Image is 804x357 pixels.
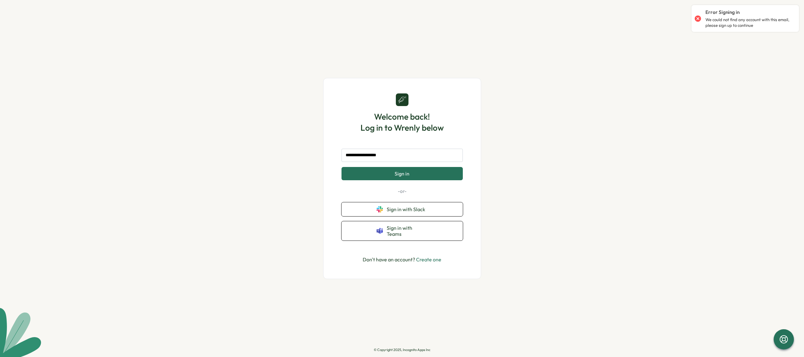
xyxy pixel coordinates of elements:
[360,111,444,133] h1: Welcome back! Log in to Wrenly below
[374,348,430,352] p: © Copyright 2025, Incognito Apps Inc
[342,221,463,241] button: Sign in with Teams
[395,171,409,176] span: Sign in
[342,188,463,195] p: -or-
[342,202,463,216] button: Sign in with Slack
[387,225,428,237] span: Sign in with Teams
[363,256,441,264] p: Don't have an account?
[342,167,463,180] button: Sign in
[705,9,740,16] p: Error Signing in
[416,256,441,263] a: Create one
[387,206,428,212] span: Sign in with Slack
[705,17,793,28] p: We could not find any account with this email, please sign up to continue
